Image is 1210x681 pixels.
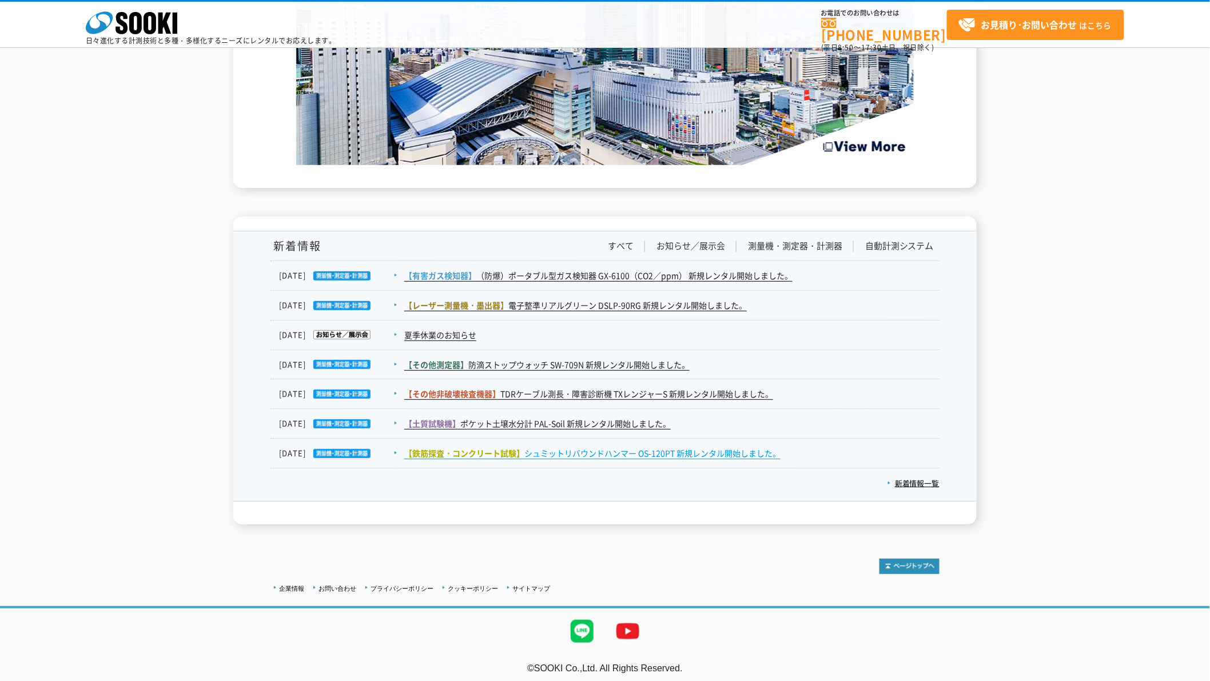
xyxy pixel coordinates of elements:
[306,390,371,399] img: 測量機・測定器・計測器
[887,478,940,488] a: 新着情報一覧
[279,299,403,311] dt: [DATE]
[279,359,403,371] dt: [DATE]
[512,585,550,592] a: サイトマップ
[404,299,508,311] span: 【レーザー測量機・墨出器】
[404,388,500,399] span: 【その他非破壊検査機器】
[404,270,476,281] span: 【有害ガス検知器】
[879,559,940,574] img: トップページへ
[306,330,371,339] img: お知らせ／展示会
[279,418,403,430] dt: [DATE]
[306,449,371,458] img: 測量機・測定器・計測器
[296,154,914,165] a: Create the Future
[404,329,476,341] a: 夏季休業のお知らせ
[306,419,371,428] img: 測量機・測定器・計測器
[306,301,371,310] img: 測量機・測定器・計測器
[821,42,934,53] span: (平日 ～ 土日、祝日除く)
[404,447,781,459] a: 【鉄筋探査・コンクリート試験】シュミットリバウンドハンマー OS-120PT 新規レンタル開始しました。
[404,447,524,459] span: 【鉄筋探査・コンクリート試験】
[865,240,934,252] a: 自動計測システム
[371,585,433,592] a: プライバシーポリシー
[947,10,1124,40] a: お見積り･お問い合わせはこちら
[279,388,403,400] dt: [DATE]
[748,240,842,252] a: 測量機・測定器・計測器
[404,270,793,282] a: 【有害ガス検知器】（防爆）ポータブル型ガス検知器 GX-6100（CO2／ppm） 新規レンタル開始しました。
[821,18,947,41] a: [PHONE_NUMBER]
[270,240,321,252] h1: 新着情報
[404,418,671,430] a: 【土質試験機】ポケット土壌水分計 PAL-Soil 新規レンタル開始しました。
[559,608,605,654] img: LINE
[306,360,371,369] img: 測量機・測定器・計測器
[608,240,634,252] a: すべて
[448,585,498,592] a: クッキーポリシー
[981,18,1077,31] strong: お見積り･お問い合わせ
[861,42,882,53] span: 17:30
[306,271,371,281] img: 測量機・測定器・計測器
[279,447,403,459] dt: [DATE]
[404,388,773,400] a: 【その他非破壊検査機器】TDRケーブル測長・障害診断機 TXレンジャーS 新規レンタル開始しました。
[86,37,336,44] p: 日々進化する計測技術と多種・多様化するニーズにレンタルでお応えします。
[319,585,356,592] a: お問い合わせ
[404,359,690,371] a: 【その他測定器】防滴ストップウォッチ SW-709N 新規レンタル開始しました。
[279,329,403,341] dt: [DATE]
[404,418,460,429] span: 【土質試験機】
[605,608,651,654] img: YouTube
[279,270,403,282] dt: [DATE]
[838,42,854,53] span: 8:50
[656,240,725,252] a: お知らせ／展示会
[404,299,747,311] a: 【レーザー測量機・墨出器】電子整準リアルグリーン DSLP-90RG 新規レンタル開始しました。
[821,10,947,17] span: お電話でのお問い合わせは
[958,17,1112,34] span: はこちら
[404,359,468,370] span: 【その他測定器】
[279,585,304,592] a: 企業情報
